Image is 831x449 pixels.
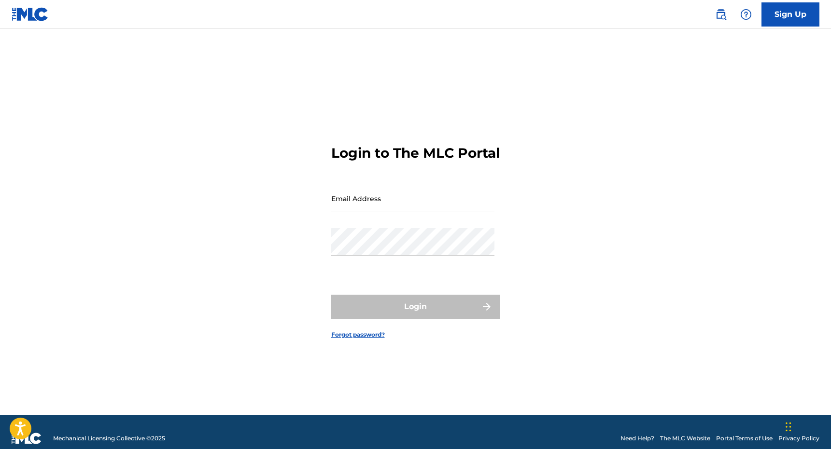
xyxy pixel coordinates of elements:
div: Drag [786,412,791,441]
a: Privacy Policy [778,434,819,443]
img: search [715,9,727,20]
a: Need Help? [620,434,654,443]
a: Public Search [711,5,731,24]
img: MLC Logo [12,7,49,21]
a: Sign Up [761,2,819,27]
a: Forgot password? [331,330,385,339]
a: The MLC Website [660,434,710,443]
div: Help [736,5,756,24]
img: help [740,9,752,20]
iframe: Chat Widget [783,403,831,449]
a: Portal Terms of Use [716,434,773,443]
span: Mechanical Licensing Collective © 2025 [53,434,165,443]
img: logo [12,433,42,444]
h3: Login to The MLC Portal [331,145,500,162]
